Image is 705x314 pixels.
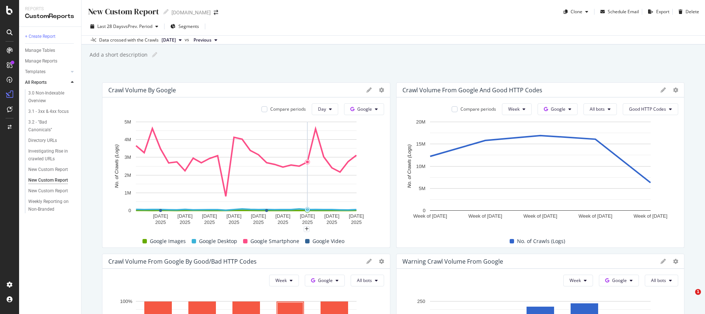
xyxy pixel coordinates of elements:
div: All Reports [25,79,47,86]
span: vs [185,36,191,43]
text: 2025 [229,220,239,225]
span: Good HTTP Codes [629,106,666,112]
button: Good HTTP Codes [623,103,678,115]
svg: A chart. [402,118,678,229]
a: Weekly Reporting on Non-Branded [28,198,76,213]
text: [DATE] [275,213,290,219]
button: Delete [676,6,699,18]
text: 10M [416,164,425,169]
div: Delete [686,8,699,15]
div: Schedule Email [608,8,639,15]
span: Google [318,277,333,283]
span: Previous [194,37,211,43]
text: 4M [124,137,131,142]
div: Compare periods [270,106,306,112]
div: 3.1 - 3xx & 4xx focus [28,108,69,115]
a: + Create Report [25,33,76,40]
text: 2025 [351,220,362,225]
text: 0 [423,208,425,213]
span: Google Video [312,237,344,246]
div: Directory URLs [28,137,57,144]
div: Manage Tables [25,47,55,54]
text: 5M [124,119,131,125]
div: Crawl Volume from Google and Good HTTP CodesCompare periodsWeekGoogleAll botsGood HTTP CodesA cha... [396,82,684,248]
a: New Custom Report [28,166,76,174]
div: 3.2 - "Bad Canonicals" [28,118,69,134]
text: [DATE] [153,213,168,219]
div: Export [656,8,669,15]
text: 2025 [302,220,313,225]
text: 100% [120,299,133,304]
text: 2025 [326,220,337,225]
button: All bots [583,103,617,115]
div: Investigating Rise in crawled URLs [28,147,71,163]
span: 1 [695,289,701,295]
div: Crawl Volume from Google by Good/Bad HTTP Codes [108,258,257,265]
div: Data crossed with the Crawls [99,37,159,43]
button: Schedule Email [597,6,639,18]
div: Compare periods [460,106,496,112]
div: Reports [25,6,75,12]
div: New Custom Report [28,176,68,184]
iframe: Intercom live chat [680,289,698,307]
button: Week [502,103,532,115]
button: Clone [561,6,591,18]
a: 3.0 Non-Indexable Overview [28,89,76,105]
a: Investigating Rise in crawled URLs [28,147,76,163]
div: Add a short description [89,51,148,58]
div: Weekly Reporting on Non-Branded [28,198,71,213]
text: 2M [124,172,131,178]
button: Week [269,275,299,286]
svg: A chart. [108,118,384,229]
button: Google [599,275,639,286]
text: [DATE] [324,213,339,219]
button: Google [538,103,578,115]
a: Manage Reports [25,57,76,65]
text: Week of [DATE] [524,213,557,219]
text: [DATE] [177,213,192,219]
button: All bots [351,275,384,286]
text: [DATE] [251,213,266,219]
div: 3.0 Non-Indexable Overview [28,89,70,105]
div: Warning Crawl Volume from Google [402,258,503,265]
i: Edit report name [152,52,157,57]
text: 5M [419,186,426,191]
text: 2025 [180,220,190,225]
button: Segments [167,21,202,32]
span: Google [357,106,372,112]
span: All bots [590,106,605,112]
text: Week of [DATE] [634,213,668,219]
div: Templates [25,68,46,76]
div: [DOMAIN_NAME] [171,9,211,16]
span: 2025 Aug. 25th [162,37,176,43]
text: 2025 [253,220,264,225]
text: Week of [DATE] [579,213,612,219]
span: Week [570,277,581,283]
a: All Reports [25,79,69,86]
a: 3.2 - "Bad Canonicals" [28,118,76,134]
span: Google Smartphone [250,237,299,246]
span: Google Desktop [199,237,237,246]
text: 2025 [278,220,288,225]
div: + Create Report [25,33,55,40]
span: Google [612,277,627,283]
text: [DATE] [227,213,242,219]
a: New Custom Report [28,176,76,184]
button: Export [645,6,669,18]
text: No. of Crawls (Logs) [406,144,412,188]
div: arrow-right-arrow-left [214,10,218,15]
span: Day [318,106,326,112]
button: All bots [645,275,678,286]
div: New Custom Report [28,166,68,174]
div: Manage Reports [25,57,57,65]
text: Week of [DATE] [413,213,447,219]
text: 2025 [204,220,215,225]
span: No. of Crawls (Logs) [517,237,565,246]
div: New Custom Report [28,187,68,195]
button: Day [312,103,338,115]
button: Google [344,103,384,115]
text: 0 [129,208,131,213]
text: 1M [124,190,131,196]
div: New Custom Report [87,6,159,17]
